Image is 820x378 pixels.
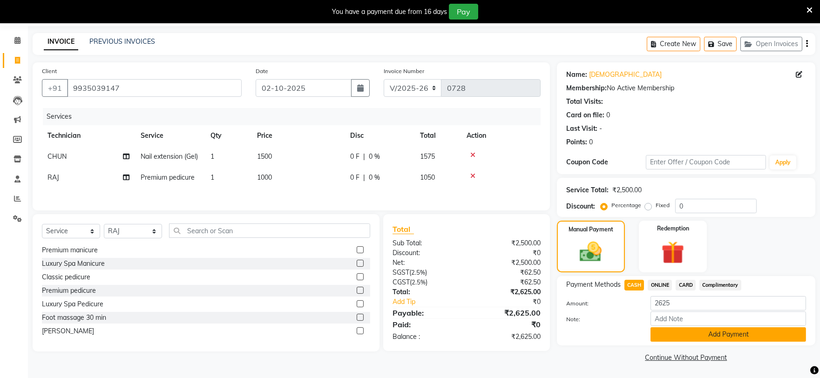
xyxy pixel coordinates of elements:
div: Name: [566,70,587,80]
button: Save [704,37,737,51]
span: 1575 [420,152,435,161]
button: Add Payment [651,327,806,342]
div: Luxury Spa Manicure [42,259,105,269]
div: Coupon Code [566,157,646,167]
button: Apply [770,155,796,169]
div: ₹62.50 [467,268,548,277]
span: | [363,173,365,182]
label: Manual Payment [569,225,613,234]
span: SGST [393,268,409,277]
a: Continue Without Payment [559,353,813,363]
div: Luxury Spa Pedicure [42,299,103,309]
div: [PERSON_NAME] [42,326,94,336]
div: Service Total: [566,185,609,195]
th: Disc [345,125,414,146]
div: Discount: [386,248,467,258]
span: CARD [676,280,696,290]
span: 1050 [420,173,435,182]
span: Premium pedicure [141,173,195,182]
span: Nail extension (Gel) [141,152,198,161]
button: +91 [42,79,68,97]
span: ONLINE [648,280,672,290]
div: ₹2,625.00 [467,332,548,342]
div: Classic pedicure [42,272,90,282]
div: ( ) [386,277,467,287]
a: Add Tip [386,297,480,307]
a: [DEMOGRAPHIC_DATA] [589,70,662,80]
div: ₹2,500.00 [612,185,642,195]
input: Search or Scan [169,223,370,238]
span: CHUN [47,152,67,161]
span: 2.5% [412,278,426,286]
span: RAJ [47,173,59,182]
th: Service [135,125,205,146]
span: 0 % [369,152,380,162]
div: You have a payment due from 16 days [332,7,447,17]
span: 1000 [257,173,272,182]
span: | [363,152,365,162]
div: - [599,124,602,134]
div: Card on file: [566,110,604,120]
th: Qty [205,125,251,146]
th: Technician [42,125,135,146]
span: 0 F [350,173,359,182]
div: 0 [589,137,593,147]
div: ₹62.50 [467,277,548,287]
th: Price [251,125,345,146]
span: Payment Methods [566,280,621,290]
label: Amount: [559,299,644,308]
div: ₹0 [467,319,548,330]
img: _cash.svg [573,239,609,264]
input: Search by Name/Mobile/Email/Code [67,79,242,97]
label: Invoice Number [384,67,424,75]
div: Foot massage 30 min [42,313,106,323]
img: _gift.svg [654,238,691,267]
div: Sub Total: [386,238,467,248]
div: ₹2,625.00 [467,287,548,297]
span: Complimentary [699,280,741,290]
button: Create New [647,37,700,51]
div: Total: [386,287,467,297]
div: 0 [606,110,610,120]
div: Paid: [386,319,467,330]
div: Membership: [566,83,607,93]
label: Note: [559,315,644,324]
label: Fixed [656,201,670,209]
div: Premium pedicure [42,286,96,296]
span: 0 % [369,173,380,182]
div: Net: [386,258,467,268]
div: Points: [566,137,587,147]
div: Payable: [386,307,467,318]
th: Action [461,125,541,146]
button: Pay [449,4,478,20]
div: ₹0 [467,248,548,258]
div: ₹2,625.00 [467,307,548,318]
span: 0 F [350,152,359,162]
div: Discount: [566,202,595,211]
div: ( ) [386,268,467,277]
span: 1 [210,152,214,161]
span: 1500 [257,152,272,161]
input: Amount [651,296,806,310]
input: Enter Offer / Coupon Code [646,155,766,169]
span: 1 [210,173,214,182]
label: Percentage [611,201,641,209]
label: Date [256,67,268,75]
a: INVOICE [44,34,78,50]
div: No Active Membership [566,83,806,93]
input: Add Note [651,311,806,326]
span: CASH [624,280,644,290]
span: 2.5% [411,269,425,276]
span: Total [393,224,414,234]
span: CGST [393,278,410,286]
button: Open Invoices [740,37,802,51]
div: ₹2,500.00 [467,238,548,248]
a: PREVIOUS INVOICES [89,37,155,46]
div: Premium manicure [42,245,98,255]
th: Total [414,125,461,146]
div: ₹0 [480,297,548,307]
div: Services [43,108,548,125]
div: ₹2,500.00 [467,258,548,268]
div: Total Visits: [566,97,603,107]
div: Last Visit: [566,124,597,134]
